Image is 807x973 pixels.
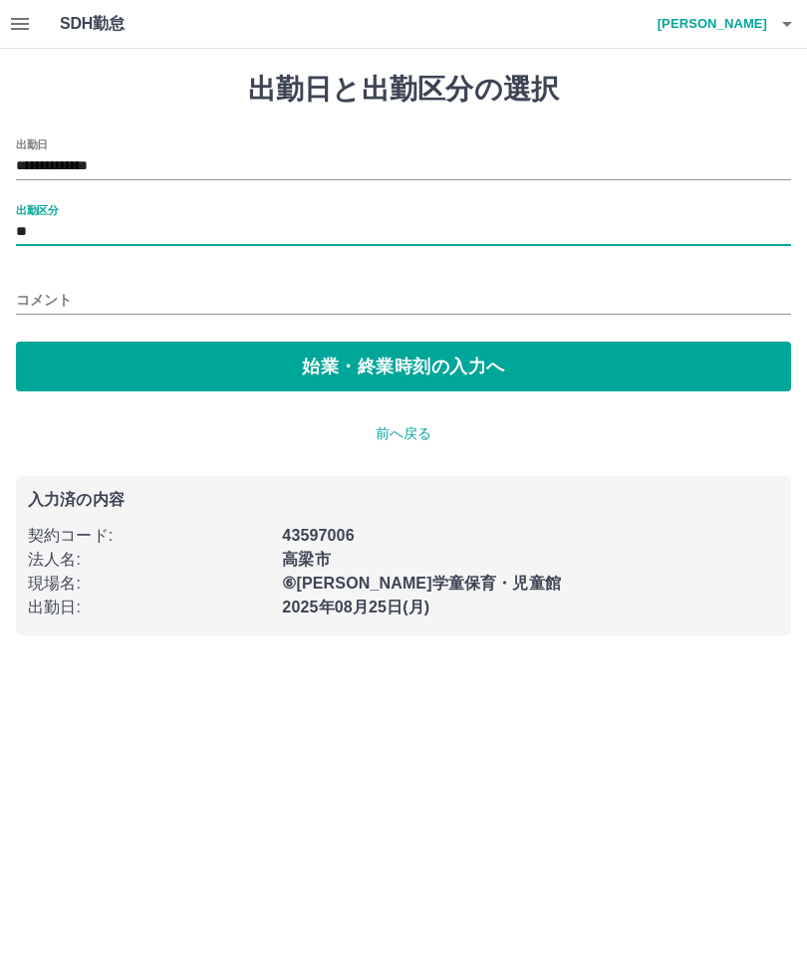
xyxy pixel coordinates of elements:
[28,596,270,619] p: 出勤日 :
[282,575,561,592] b: ⑥[PERSON_NAME]学童保育・児童館
[28,572,270,596] p: 現場名 :
[282,599,429,615] b: 2025年08月25日(月)
[28,524,270,548] p: 契約コード :
[16,136,48,151] label: 出勤日
[16,202,58,217] label: 出勤区分
[28,492,779,508] p: 入力済の内容
[28,548,270,572] p: 法人名 :
[16,423,791,444] p: 前へ戻る
[16,73,791,107] h1: 出勤日と出勤区分の選択
[282,551,330,568] b: 高梁市
[282,527,354,544] b: 43597006
[16,342,791,391] button: 始業・終業時刻の入力へ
